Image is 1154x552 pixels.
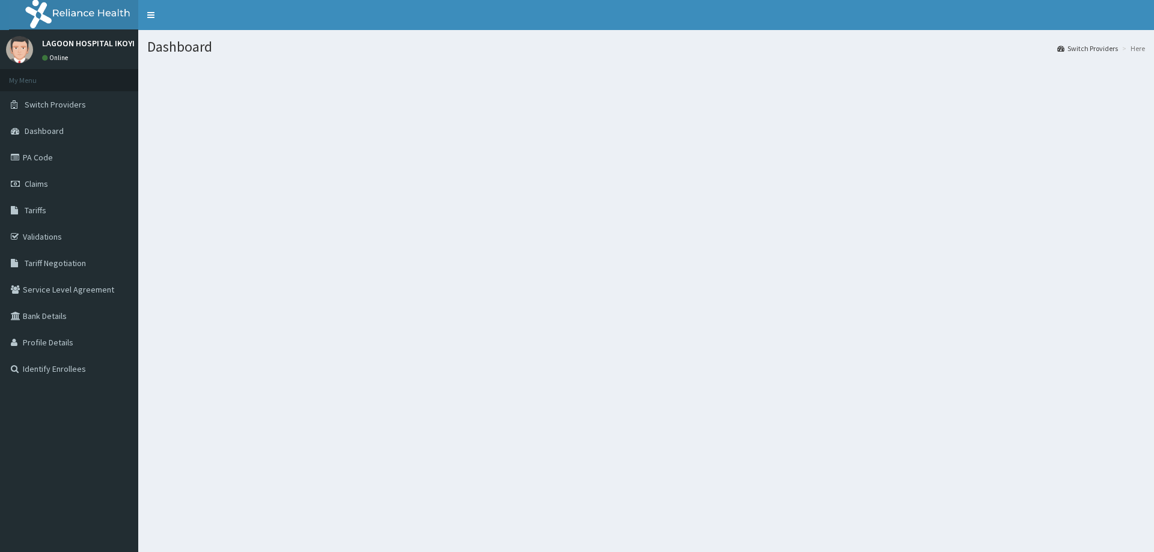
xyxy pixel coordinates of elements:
[25,126,64,136] span: Dashboard
[25,258,86,268] span: Tariff Negotiation
[1057,43,1118,53] a: Switch Providers
[25,205,46,216] span: Tariffs
[25,99,86,110] span: Switch Providers
[42,53,71,62] a: Online
[6,36,33,63] img: User Image
[25,178,48,189] span: Claims
[147,39,1145,55] h1: Dashboard
[1119,43,1145,53] li: Here
[42,39,135,47] p: LAGOON HOSPITAL IKOYI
